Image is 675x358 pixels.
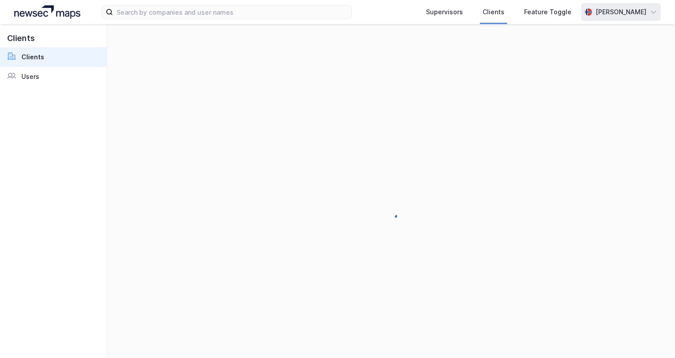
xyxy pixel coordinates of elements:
[630,315,675,358] iframe: Chat Widget
[483,7,504,17] div: Clients
[596,7,646,17] div: [PERSON_NAME]
[426,7,463,17] div: Supervisors
[21,71,39,82] div: Users
[630,315,675,358] div: Kontrollprogram for chat
[21,52,44,62] div: Clients
[524,7,571,17] div: Feature Toggle
[14,5,80,19] img: logo.a4113a55bc3d86da70a041830d287a7e.svg
[113,5,351,19] input: Search by companies and user names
